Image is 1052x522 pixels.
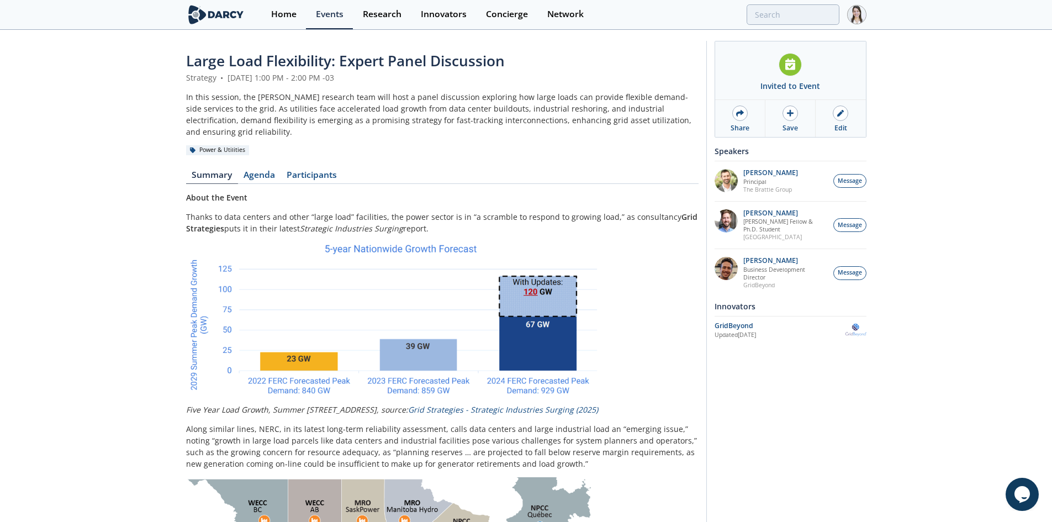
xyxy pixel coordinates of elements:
[731,123,749,133] div: Share
[186,212,697,234] strong: Grid Strategies
[743,257,827,265] p: [PERSON_NAME]
[300,223,403,234] em: Strategic Industries Surging
[833,174,866,188] button: Message
[833,218,866,232] button: Message
[743,281,827,289] p: GridBeyond
[747,4,839,25] input: Advanced Search
[219,72,225,83] span: •
[783,123,798,133] div: Save
[186,72,699,83] div: Strategy [DATE] 1:00 PM - 2:00 PM -03
[186,423,699,470] p: Along similar lines, NERC, in its latest long-term reliability assessment, calls data centers and...
[186,404,598,415] em: Five Year Load Growth, Summer [STREET_ADDRESS], source:
[760,80,820,92] div: Invited to Event
[715,209,738,233] img: 94f5b726-9240-448e-ab22-991e3e151a77
[363,10,401,19] div: Research
[743,186,798,193] p: The Brattle Group
[186,171,238,184] a: Summary
[271,10,297,19] div: Home
[838,268,862,277] span: Message
[547,10,584,19] div: Network
[743,233,827,241] p: [GEOGRAPHIC_DATA]
[486,10,528,19] div: Concierge
[238,171,281,184] a: Agenda
[421,10,467,19] div: Innovators
[281,171,343,184] a: Participants
[715,257,738,280] img: 626720fa-8757-46f0-a154-a66cdc51b198
[743,209,827,217] p: [PERSON_NAME]
[845,320,866,340] img: GridBeyond
[715,141,866,161] div: Speakers
[743,178,798,186] p: Principal
[847,5,866,24] img: Profile
[816,100,865,137] a: Edit
[743,169,798,177] p: [PERSON_NAME]
[715,331,846,340] div: Updated [DATE]
[715,297,866,316] div: Innovators
[715,321,846,331] div: GridBeyond
[408,404,598,415] a: Grid Strategies - Strategic Industries Surging (2025)
[186,192,247,203] strong: About the Event
[186,5,246,24] img: logo-wide.svg
[833,266,866,280] button: Message
[743,218,827,233] p: [PERSON_NAME] Fellow & Ph.D. Student
[186,145,250,155] div: Power & Utilities
[186,91,699,138] div: In this session, the [PERSON_NAME] research team will host a panel discussion exploring how large...
[838,221,862,230] span: Message
[838,177,862,186] span: Message
[186,51,505,71] span: Large Load Flexibility: Expert Panel Discussion
[316,10,343,19] div: Events
[1006,478,1041,511] iframe: chat widget
[715,320,866,340] a: GridBeyond Updated[DATE] GridBeyond
[743,266,827,281] p: Business Development Director
[715,169,738,192] img: 80af834d-1bc5-4ae6-b57f-fc2f1b2cb4b2
[834,123,847,133] div: Edit
[186,211,699,234] p: Thanks to data centers and other “large load” facilities, the power sector is in “a scramble to r...
[186,242,600,396] img: Image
